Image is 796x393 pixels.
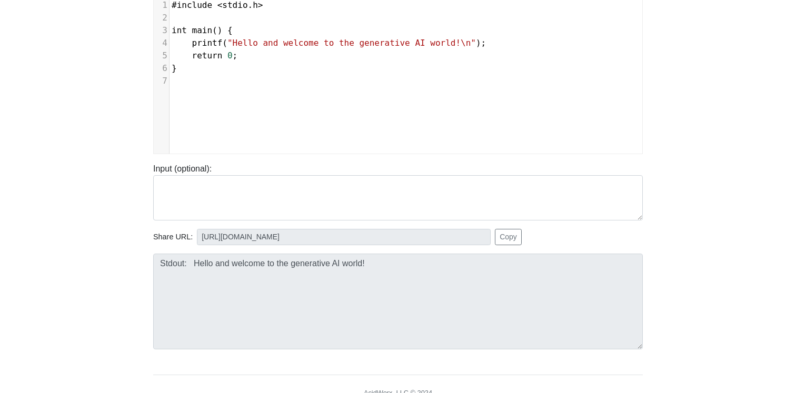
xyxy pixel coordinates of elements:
span: "Hello and welcome to the generative AI world!\n" [227,38,476,48]
span: main [192,25,213,35]
span: } [172,63,177,73]
input: No share available yet [197,229,491,245]
div: 7 [154,75,169,87]
div: 2 [154,12,169,24]
div: 5 [154,49,169,62]
span: ( ); [172,38,486,48]
div: 6 [154,62,169,75]
span: 0 [227,51,233,61]
button: Copy [495,229,522,245]
span: () { [172,25,233,35]
span: ; [172,51,237,61]
span: return [192,51,223,61]
div: 4 [154,37,169,49]
span: printf [192,38,223,48]
span: int [172,25,187,35]
span: Share URL: [153,231,193,243]
div: 3 [154,24,169,37]
div: Input (optional): [145,163,651,220]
